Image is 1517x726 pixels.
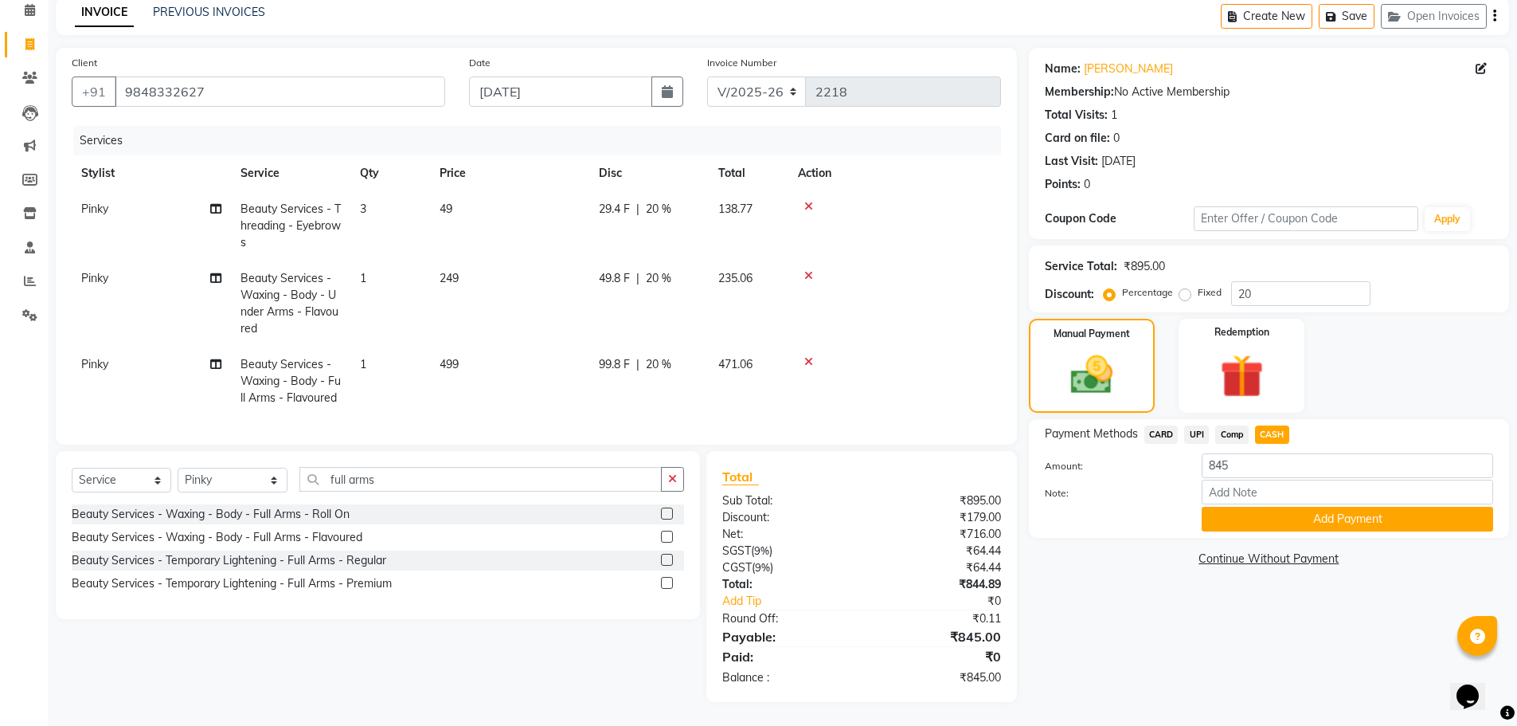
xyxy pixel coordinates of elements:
div: ₹845.00 [862,669,1013,686]
span: Beauty Services - Waxing - Body - Full Arms - Flavoured [240,357,341,405]
div: Round Off: [710,610,862,627]
div: ₹64.44 [862,559,1013,576]
div: Beauty Services - Waxing - Body - Full Arms - Roll On [72,506,350,523]
div: No Active Membership [1045,84,1493,100]
div: 0 [1113,130,1120,147]
div: 0 [1084,176,1090,193]
div: ₹895.00 [1124,258,1165,275]
label: Percentage [1122,285,1173,300]
span: 49.8 F [599,270,630,287]
span: 235.06 [718,271,753,285]
label: Manual Payment [1054,327,1130,341]
button: Add Payment [1202,507,1493,532]
div: ₹845.00 [862,627,1013,646]
div: ( ) [710,543,862,559]
input: Add Note [1202,480,1493,504]
label: Redemption [1214,325,1269,339]
button: Save [1319,4,1374,29]
span: 1 [360,357,366,371]
div: ( ) [710,559,862,576]
span: Comp [1215,426,1249,444]
th: Total [709,155,788,191]
span: Pinky [81,202,108,216]
input: Search or Scan [299,467,662,492]
span: CASH [1255,426,1289,444]
label: Client [72,56,97,70]
div: ₹716.00 [862,526,1013,543]
img: _cash.svg [1058,351,1126,399]
div: Beauty Services - Temporary Lightening - Full Arms - Regular [72,552,386,569]
div: Paid: [710,647,862,666]
span: 99.8 F [599,356,630,373]
div: Payable: [710,627,862,646]
span: 20 % [646,270,671,287]
span: 471.06 [718,357,753,371]
span: Beauty Services - Waxing - Body - Under Arms - Flavoured [240,271,338,336]
span: Payment Methods [1045,426,1138,442]
a: [PERSON_NAME] [1084,61,1173,77]
div: Points: [1045,176,1081,193]
th: Action [788,155,1001,191]
span: 29.4 F [599,201,630,218]
div: Last Visit: [1045,153,1098,170]
div: ₹0 [887,593,1013,610]
label: Fixed [1198,285,1222,300]
div: Net: [710,526,862,543]
button: Open Invoices [1381,4,1487,29]
span: Total [722,469,759,485]
button: Apply [1425,207,1470,231]
span: Beauty Services - Threading - Eyebrows [240,202,341,249]
span: Pinky [81,357,108,371]
div: Sub Total: [710,493,862,509]
div: Services [73,126,1013,155]
div: Beauty Services - Temporary Lightening - Full Arms - Premium [72,575,392,592]
span: 9% [755,561,770,574]
span: 20 % [646,201,671,218]
img: _gift.svg [1206,349,1277,403]
div: Name: [1045,61,1081,77]
input: Enter Offer / Coupon Code [1194,206,1418,231]
div: Total: [710,576,862,593]
div: Card on file: [1045,130,1110,147]
input: Search by Name/Mobile/Email/Code [115,77,445,107]
span: CGST [722,560,752,575]
div: [DATE] [1101,153,1136,170]
th: Stylist [72,155,231,191]
div: Balance : [710,669,862,686]
div: Total Visits: [1045,107,1108,124]
div: ₹844.89 [862,576,1013,593]
span: 499 [440,357,459,371]
label: Amount: [1033,459,1191,473]
div: ₹0.11 [862,610,1013,627]
th: Price [430,155,589,191]
label: Note: [1033,486,1191,500]
a: PREVIOUS INVOICES [153,5,265,19]
span: SGST [722,544,751,558]
div: Service Total: [1045,258,1117,275]
label: Date [469,56,491,70]
span: 49 [440,202,452,216]
input: Amount [1202,453,1493,478]
div: ₹0 [862,647,1013,666]
iframe: chat widget [1450,662,1501,710]
div: Beauty Services - Waxing - Body - Full Arms - Flavoured [72,529,362,546]
a: Add Tip [710,593,886,610]
div: ₹64.44 [862,543,1013,559]
div: ₹179.00 [862,509,1013,526]
span: 20 % [646,356,671,373]
label: Invoice Number [707,56,776,70]
span: 9% [754,544,769,557]
span: | [636,201,639,218]
div: Coupon Code [1045,210,1194,227]
span: 138.77 [718,202,753,216]
div: Discount: [1045,286,1094,303]
button: +91 [72,77,116,107]
span: | [636,356,639,373]
div: ₹895.00 [862,493,1013,509]
th: Service [231,155,350,191]
div: Discount: [710,509,862,526]
span: UPI [1184,426,1209,444]
th: Qty [350,155,430,191]
span: 3 [360,202,366,216]
span: 1 [360,271,366,285]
